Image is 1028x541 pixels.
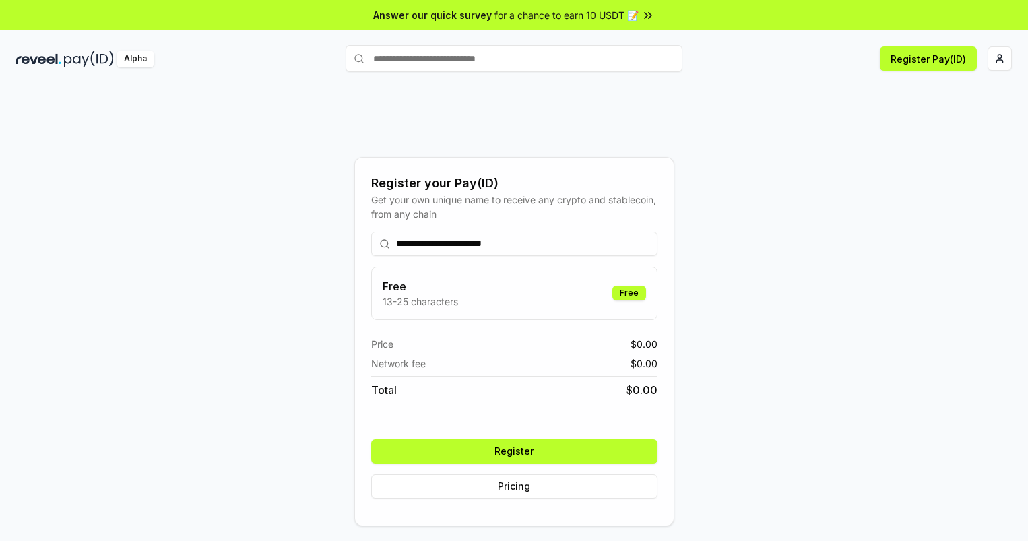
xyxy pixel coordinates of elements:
[880,46,977,71] button: Register Pay(ID)
[371,193,657,221] div: Get your own unique name to receive any crypto and stablecoin, from any chain
[631,356,657,371] span: $ 0.00
[371,382,397,398] span: Total
[626,382,657,398] span: $ 0.00
[371,474,657,499] button: Pricing
[371,337,393,351] span: Price
[16,51,61,67] img: reveel_dark
[117,51,154,67] div: Alpha
[371,356,426,371] span: Network fee
[494,8,639,22] span: for a chance to earn 10 USDT 📝
[383,278,458,294] h3: Free
[64,51,114,67] img: pay_id
[371,174,657,193] div: Register your Pay(ID)
[373,8,492,22] span: Answer our quick survey
[371,439,657,464] button: Register
[383,294,458,309] p: 13-25 characters
[612,286,646,300] div: Free
[631,337,657,351] span: $ 0.00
